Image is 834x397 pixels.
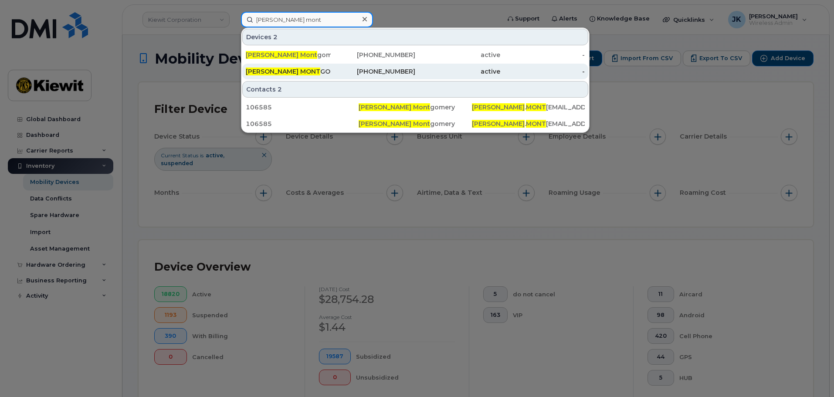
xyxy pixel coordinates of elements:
iframe: Messenger Launcher [796,359,827,390]
div: gomery [359,103,471,112]
div: - [500,51,585,59]
span: [PERSON_NAME] [472,120,525,128]
span: [PERSON_NAME] Mont [246,51,317,59]
div: . [EMAIL_ADDRESS][PERSON_NAME][DOMAIN_NAME] [472,103,585,112]
span: MONT [526,120,546,128]
div: - [500,67,585,76]
span: 2 [273,33,278,41]
span: [PERSON_NAME] Mont [359,103,430,111]
div: active [415,67,500,76]
span: [PERSON_NAME] [472,103,525,111]
div: gomery [246,51,331,59]
span: [PERSON_NAME] Mont [359,120,430,128]
div: Devices [242,29,588,45]
div: GOMERY [246,67,331,76]
div: [PHONE_NUMBER] [331,67,416,76]
a: [PERSON_NAME] MONTGOMERY[PHONE_NUMBER]active- [242,64,588,79]
span: 2 [278,85,282,94]
div: [PHONE_NUMBER] [331,51,416,59]
div: . [EMAIL_ADDRESS][PERSON_NAME][DOMAIN_NAME] [472,119,585,128]
div: 106585 [246,103,359,112]
div: active [415,51,500,59]
span: [PERSON_NAME] MONT [246,68,320,75]
div: 106585 [246,119,359,128]
div: gomery [359,119,471,128]
a: 106585[PERSON_NAME] Montgomery[PERSON_NAME].MONT[EMAIL_ADDRESS][PERSON_NAME][DOMAIN_NAME] [242,116,588,132]
span: MONT [526,103,546,111]
div: Contacts [242,81,588,98]
a: [PERSON_NAME] Montgomery[PHONE_NUMBER]active- [242,47,588,63]
a: 106585[PERSON_NAME] Montgomery[PERSON_NAME].MONT[EMAIL_ADDRESS][PERSON_NAME][DOMAIN_NAME] [242,99,588,115]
